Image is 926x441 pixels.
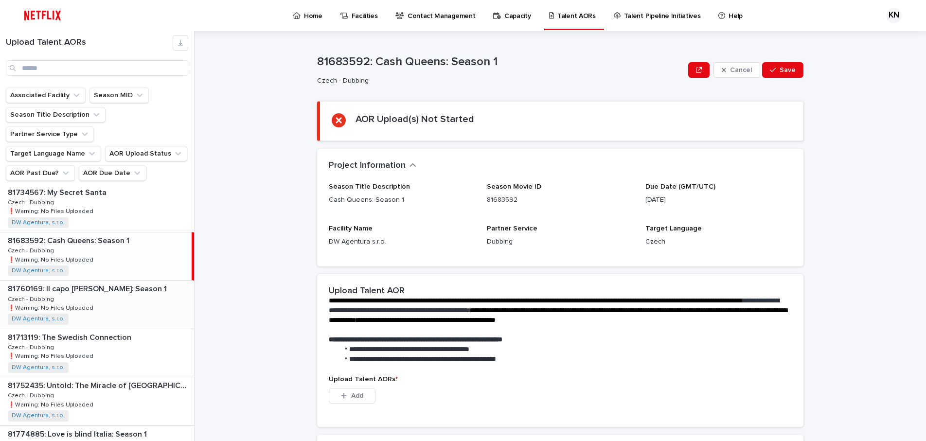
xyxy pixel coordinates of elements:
[487,237,633,247] p: Dubbing
[329,237,475,247] p: DW Agentura s.r.o.
[329,388,375,404] button: Add
[8,428,149,439] p: 81774885: Love is blind Italia: Season 1
[8,206,95,215] p: ❗️Warning: No Files Uploaded
[329,376,398,383] span: Upload Talent AORs
[6,60,188,76] input: Search
[487,195,633,205] p: 81683592
[329,160,406,171] h2: Project Information
[8,282,169,294] p: 81760169: Il capo [PERSON_NAME]: Season 1
[6,126,94,142] button: Partner Service Type
[6,146,101,161] button: Target Language Name
[8,331,133,342] p: 81713119: The Swedish Connection
[329,183,410,190] span: Season Title Description
[79,165,146,181] button: AOR Due Date
[329,286,405,297] h2: Upload Talent AOR
[329,160,416,171] button: Project Information
[730,67,752,73] span: Cancel
[8,379,192,390] p: 81752435: Untold: The Miracle of [GEOGRAPHIC_DATA]
[886,8,902,23] div: KN
[329,195,475,205] p: Cash Queens: Season 1
[645,195,792,205] p: [DATE]
[12,412,65,419] a: DW Agentura, s.r.o.
[8,342,56,351] p: Czech - Dubbing
[89,88,149,103] button: Season MID
[762,62,803,78] button: Save
[329,225,373,232] span: Facility Name
[8,351,95,360] p: ❗️Warning: No Files Uploaded
[6,165,75,181] button: AOR Past Due?
[645,237,792,247] p: Czech
[6,107,106,123] button: Season Title Description
[317,77,680,85] p: Czech - Dubbing
[487,183,541,190] span: Season Movie ID
[487,225,537,232] span: Partner Service
[12,316,65,322] a: DW Agentura, s.r.o.
[6,37,173,48] h1: Upload Talent AORs
[351,392,363,399] span: Add
[645,183,715,190] span: Due Date (GMT/UTC)
[12,364,65,371] a: DW Agentura, s.r.o.
[8,246,56,254] p: Czech - Dubbing
[8,390,56,399] p: Czech - Dubbing
[8,234,131,246] p: 81683592: Cash Queens: Season 1
[8,255,95,264] p: ❗️Warning: No Files Uploaded
[8,197,56,206] p: Czech - Dubbing
[317,55,684,69] p: 81683592: Cash Queens: Season 1
[19,6,66,25] img: ifQbXi3ZQGMSEF7WDB7W
[645,225,702,232] span: Target Language
[105,146,187,161] button: AOR Upload Status
[8,294,56,303] p: Czech - Dubbing
[12,219,65,226] a: DW Agentura, s.r.o.
[356,113,474,125] h2: AOR Upload(s) Not Started
[6,88,86,103] button: Associated Facility
[780,67,796,73] span: Save
[8,400,95,408] p: ❗️Warning: No Files Uploaded
[713,62,760,78] button: Cancel
[8,186,108,197] p: 81734567: My Secret Santa
[12,267,65,274] a: DW Agentura, s.r.o.
[8,303,95,312] p: ❗️Warning: No Files Uploaded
